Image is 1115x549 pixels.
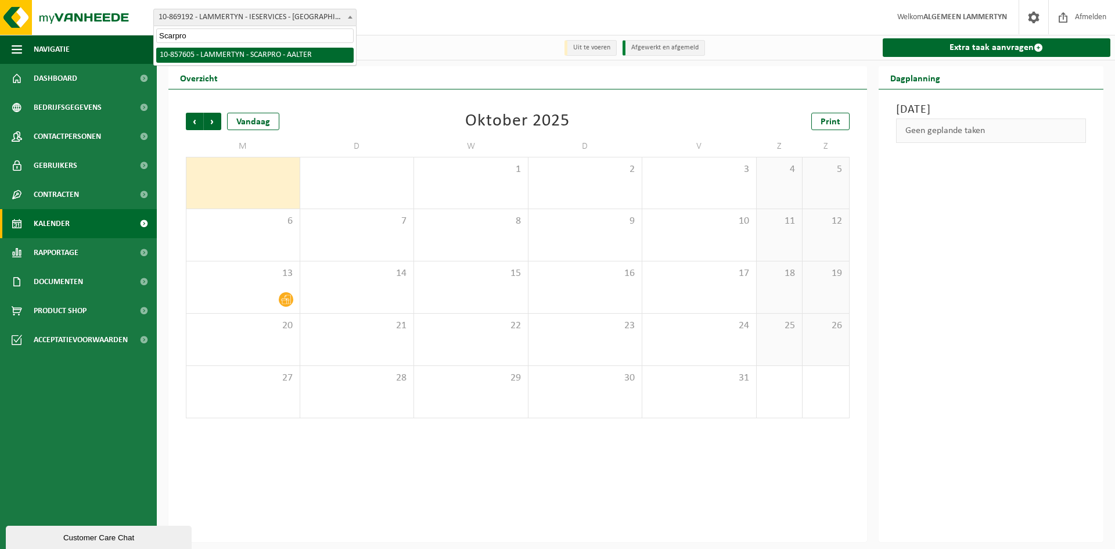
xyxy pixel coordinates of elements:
[534,320,636,332] span: 23
[192,267,294,280] span: 13
[420,372,522,385] span: 29
[821,117,840,127] span: Print
[534,267,636,280] span: 16
[34,93,102,122] span: Bedrijfsgegevens
[803,136,849,157] td: Z
[564,40,617,56] li: Uit te voeren
[192,215,294,228] span: 6
[34,238,78,267] span: Rapportage
[227,113,279,130] div: Vandaag
[34,180,79,209] span: Contracten
[306,372,408,385] span: 28
[534,215,636,228] span: 9
[420,215,522,228] span: 8
[306,267,408,280] span: 14
[34,151,77,180] span: Gebruikers
[6,523,194,549] iframe: chat widget
[534,163,636,176] span: 2
[648,163,750,176] span: 3
[808,320,843,332] span: 26
[168,66,229,89] h2: Overzicht
[808,215,843,228] span: 12
[762,267,797,280] span: 18
[420,320,522,332] span: 22
[414,136,528,157] td: W
[156,48,354,63] li: 10-857605 - LAMMERTYN - SCARPRO - AALTER
[534,372,636,385] span: 30
[648,372,750,385] span: 31
[300,136,415,157] td: D
[762,163,797,176] span: 4
[879,66,952,89] h2: Dagplanning
[34,64,77,93] span: Dashboard
[465,113,570,130] div: Oktober 2025
[757,136,803,157] td: Z
[896,119,1087,143] div: Geen geplande taken
[34,296,87,325] span: Product Shop
[808,163,843,176] span: 5
[648,215,750,228] span: 10
[648,267,750,280] span: 17
[762,215,797,228] span: 11
[306,320,408,332] span: 21
[192,320,294,332] span: 20
[34,267,83,296] span: Documenten
[34,325,128,354] span: Acceptatievoorwaarden
[420,267,522,280] span: 15
[154,9,356,26] span: 10-869192 - LAMMERTYN - IESERVICES - ERPE-MERE
[34,209,70,238] span: Kalender
[811,113,850,130] a: Print
[528,136,643,157] td: D
[896,101,1087,119] h3: [DATE]
[34,122,101,151] span: Contactpersonen
[186,136,300,157] td: M
[420,163,522,176] span: 1
[883,38,1111,57] a: Extra taak aanvragen
[204,113,221,130] span: Volgende
[186,113,203,130] span: Vorige
[34,35,70,64] span: Navigatie
[642,136,757,157] td: V
[762,320,797,332] span: 25
[623,40,705,56] li: Afgewerkt en afgemeld
[192,372,294,385] span: 27
[153,9,357,26] span: 10-869192 - LAMMERTYN - IESERVICES - ERPE-MERE
[306,215,408,228] span: 7
[808,267,843,280] span: 19
[648,320,750,332] span: 24
[923,13,1007,21] strong: ALGEMEEN LAMMERTYN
